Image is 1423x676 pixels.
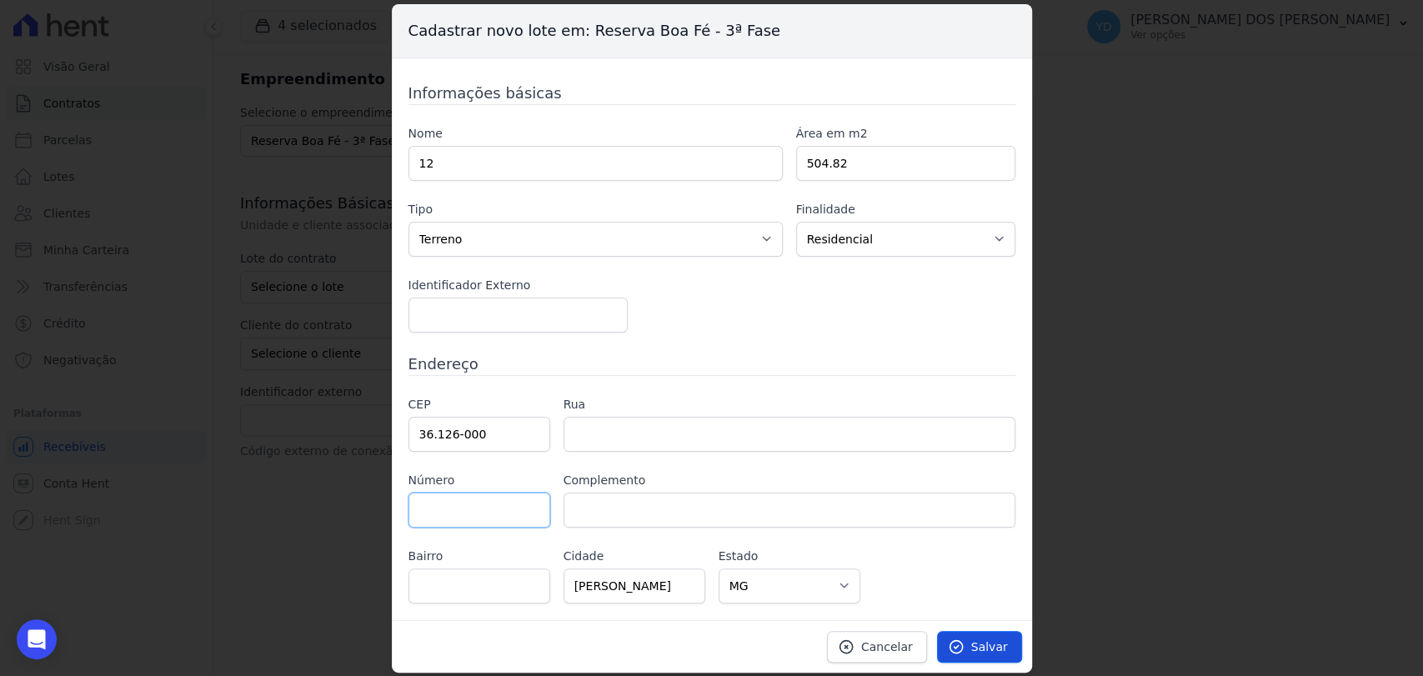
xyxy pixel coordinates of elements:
[408,201,783,218] label: Tipo
[408,548,550,565] label: Bairro
[564,548,705,565] label: Cidade
[408,472,550,489] label: Número
[17,619,57,659] div: Open Intercom Messenger
[408,353,1015,375] h3: Endereço
[796,201,1015,218] label: Finalidade
[408,417,550,452] input: 00.000-000
[719,548,860,565] label: Estado
[796,125,1015,143] label: Área em m2
[408,277,628,294] label: Identificador Externo
[392,4,1032,58] h3: Cadastrar novo lote em: Reserva Boa Fé - 3ª Fase
[564,396,1015,413] label: Rua
[408,125,783,143] label: Nome
[937,631,1022,663] a: Salvar
[861,638,913,655] span: Cancelar
[408,396,550,413] label: CEP
[971,638,1008,655] span: Salvar
[564,472,1015,489] label: Complemento
[827,631,927,663] a: Cancelar
[408,82,1015,104] h3: Informações básicas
